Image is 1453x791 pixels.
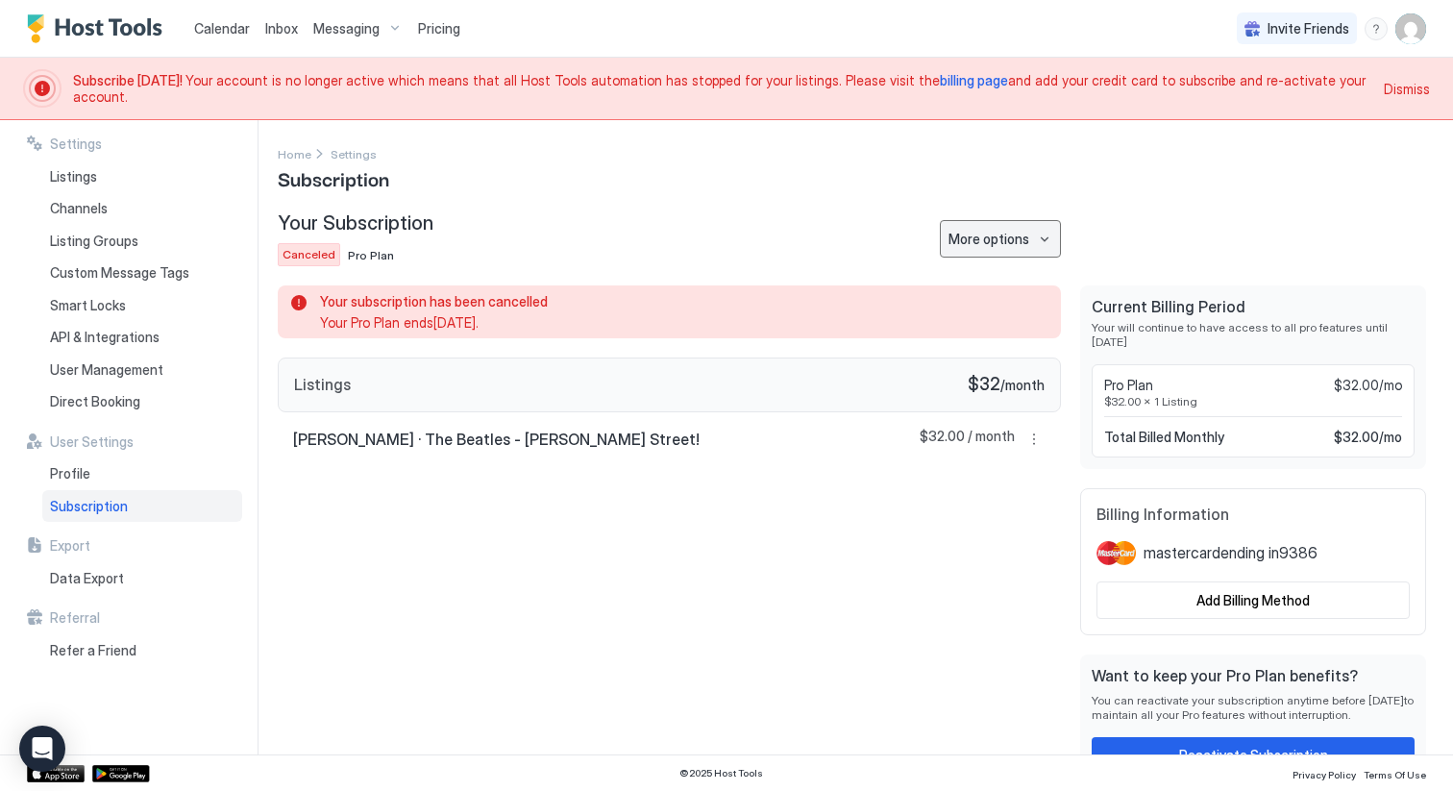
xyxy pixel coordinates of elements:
[50,264,189,282] span: Custom Message Tags
[278,143,311,163] div: Breadcrumb
[1364,763,1426,783] a: Terms Of Use
[1000,377,1045,394] span: / month
[679,767,763,779] span: © 2025 Host Tools
[1365,17,1388,40] div: menu
[50,498,128,515] span: Subscription
[1104,377,1153,394] span: Pro Plan
[50,537,90,555] span: Export
[42,457,242,490] a: Profile
[42,192,242,225] a: Channels
[42,161,242,193] a: Listings
[294,375,351,394] span: Listings
[42,562,242,595] a: Data Export
[1334,429,1402,446] span: $32.00 / mo
[1196,590,1310,610] div: Add Billing Method
[283,246,335,263] span: Canceled
[42,490,242,523] a: Subscription
[418,20,460,37] span: Pricing
[1092,666,1415,685] span: Want to keep your Pro Plan benefits?
[313,20,380,37] span: Messaging
[50,297,126,314] span: Smart Locks
[940,72,1008,88] a: billing page
[320,293,1038,310] span: Your subscription has been cancelled
[1096,505,1410,524] span: Billing Information
[42,634,242,667] a: Refer a Friend
[278,147,311,161] span: Home
[265,20,298,37] span: Inbox
[42,354,242,386] a: User Management
[73,72,185,88] span: Subscribe [DATE]!
[1395,13,1426,44] div: User profile
[1092,737,1415,773] button: Reactivate Subscription
[50,642,136,659] span: Refer a Friend
[1092,320,1415,349] span: Your will continue to have access to all pro features until [DATE]
[92,765,150,782] a: Google Play Store
[42,321,242,354] a: API & Integrations
[940,220,1061,258] div: menu
[50,168,97,185] span: Listings
[348,248,394,262] span: Pro Plan
[1092,297,1415,316] span: Current Billing Period
[194,20,250,37] span: Calendar
[1384,79,1430,99] div: Dismiss
[948,229,1029,249] div: More options
[50,200,108,217] span: Channels
[331,143,377,163] a: Settings
[42,289,242,322] a: Smart Locks
[320,314,1038,332] span: Your Pro Plan ends [DATE] .
[1096,581,1410,619] button: Add Billing Method
[1096,539,1136,566] img: mastercard
[1268,20,1349,37] span: Invite Friends
[1104,429,1224,446] span: Total Billed Monthly
[1179,745,1328,765] div: Reactivate Subscription
[194,18,250,38] a: Calendar
[42,225,242,258] a: Listing Groups
[27,765,85,782] a: App Store
[265,18,298,38] a: Inbox
[940,220,1061,258] button: More options
[293,430,700,449] span: [PERSON_NAME] · The Beatles - [PERSON_NAME] Street!
[50,329,160,346] span: API & Integrations
[73,72,1372,106] span: Your account is no longer active which means that all Host Tools automation has stopped for your ...
[50,233,138,250] span: Listing Groups
[42,257,242,289] a: Custom Message Tags
[1022,428,1046,451] button: More options
[278,163,389,192] span: Subscription
[920,428,1015,451] span: $32.00 / month
[331,147,377,161] span: Settings
[50,433,134,451] span: User Settings
[27,14,171,43] a: Host Tools Logo
[1022,428,1046,451] div: menu
[331,143,377,163] div: Breadcrumb
[1104,394,1402,408] span: $32.00 x 1 Listing
[50,609,100,627] span: Referral
[278,211,433,235] span: Your Subscription
[19,726,65,772] div: Open Intercom Messenger
[1364,769,1426,780] span: Terms Of Use
[1293,763,1356,783] a: Privacy Policy
[1092,693,1415,722] span: You can reactivate your subscription anytime before [DATE] to maintain all your Pro features with...
[1293,769,1356,780] span: Privacy Policy
[1334,377,1402,394] span: $32.00/mo
[1144,543,1318,562] span: mastercard ending in 9386
[50,136,102,153] span: Settings
[968,374,1000,396] span: $32
[50,361,163,379] span: User Management
[50,465,90,482] span: Profile
[50,393,140,410] span: Direct Booking
[278,143,311,163] a: Home
[42,385,242,418] a: Direct Booking
[50,570,124,587] span: Data Export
